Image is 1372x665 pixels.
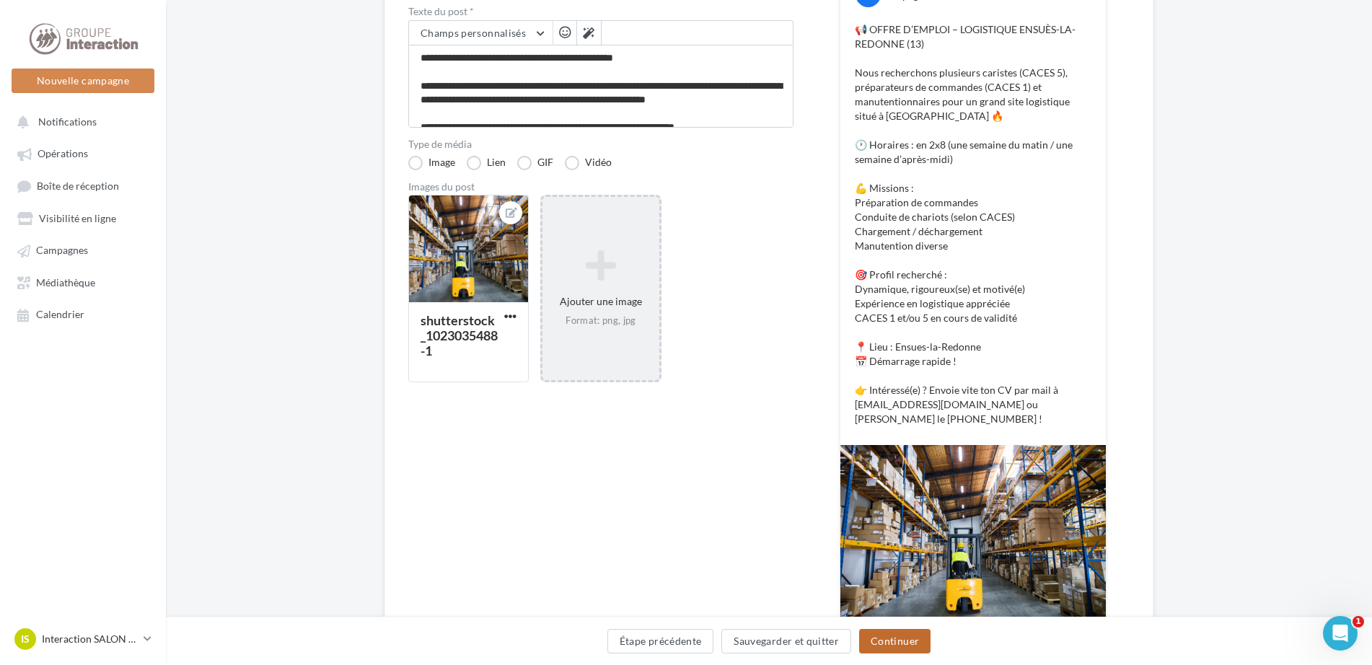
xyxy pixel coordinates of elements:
span: Notifications [38,115,97,128]
label: Image [408,156,455,170]
span: 1 [1353,616,1364,627]
span: Champs personnalisés [421,27,526,39]
span: Opérations [38,148,88,160]
a: Boîte de réception [9,172,157,199]
span: Boîte de réception [37,180,119,192]
div: shutterstock_1023035488-1 [421,312,498,358]
span: Visibilité en ligne [39,212,116,224]
a: Opérations [9,140,157,166]
label: Texte du post * [408,6,793,17]
span: Campagnes [36,245,88,257]
a: Campagnes [9,237,157,263]
button: Étape précédente [607,629,714,653]
label: GIF [517,156,553,170]
button: Notifications [9,108,151,134]
a: Calendrier [9,301,157,327]
button: Continuer [859,629,931,653]
label: Lien [467,156,506,170]
label: Vidéo [565,156,612,170]
a: Médiathèque [9,269,157,295]
label: Type de média [408,139,793,149]
a: Visibilité en ligne [9,205,157,231]
div: Images du post [408,182,793,192]
span: IS [21,632,30,646]
span: Médiathèque [36,276,95,289]
button: Sauvegarder et quitter [721,629,851,653]
span: Calendrier [36,309,84,321]
p: 📢 OFFRE D’EMPLOI – LOGISTIQUE ENSUÈS-LA-REDONNE (13) Nous recherchons plusieurs caristes (CACES 5... [855,22,1091,426]
a: IS Interaction SALON DE PROVENCE [12,625,154,653]
iframe: Intercom live chat [1323,616,1358,651]
button: Nouvelle campagne [12,69,154,93]
p: Interaction SALON DE PROVENCE [42,632,138,646]
button: Champs personnalisés [409,21,553,45]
